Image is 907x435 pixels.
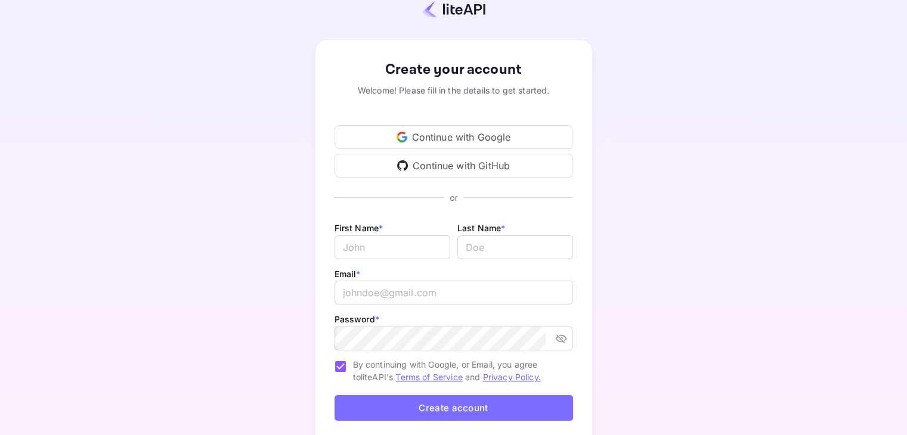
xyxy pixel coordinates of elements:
a: Terms of Service [395,372,462,382]
div: Continue with GitHub [335,154,573,178]
input: Doe [457,235,573,259]
div: Welcome! Please fill in the details to get started. [335,84,573,97]
input: johndoe@gmail.com [335,281,573,304]
span: By continuing with Google, or Email, you agree to liteAPI's and [353,358,564,383]
a: Privacy Policy. [483,372,541,382]
input: John [335,235,450,259]
label: Last Name [457,223,506,233]
button: toggle password visibility [550,328,572,349]
label: First Name [335,223,383,233]
img: liteapi [422,1,485,18]
button: Create account [335,395,573,421]
label: Email [335,269,361,279]
div: Continue with Google [335,125,573,149]
div: Create your account [335,59,573,80]
label: Password [335,314,379,324]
